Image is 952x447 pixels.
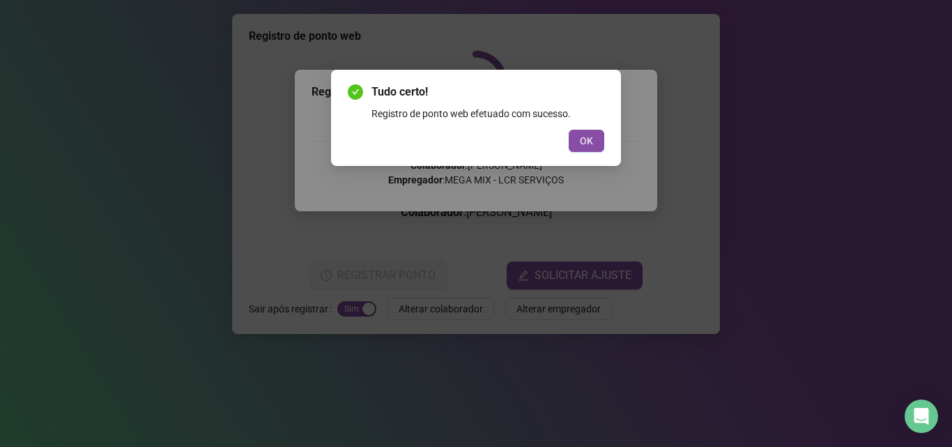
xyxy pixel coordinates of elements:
span: check-circle [348,84,363,100]
span: Tudo certo! [371,84,604,100]
div: Registro de ponto web efetuado com sucesso. [371,106,604,121]
span: OK [580,133,593,149]
button: OK [569,130,604,152]
div: Open Intercom Messenger [905,400,938,433]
